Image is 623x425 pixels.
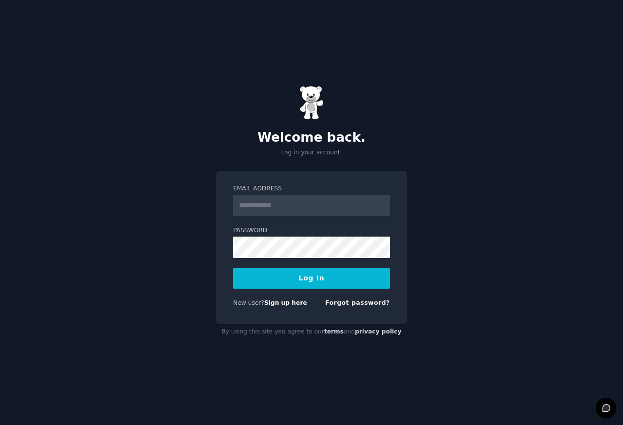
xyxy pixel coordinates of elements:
span: New user? [233,299,264,306]
label: Email Address [233,185,390,193]
div: By using this site you agree to our and [216,324,407,340]
a: privacy policy [355,328,402,335]
a: Sign up here [264,299,307,306]
img: Gummy Bear [299,86,324,120]
h2: Welcome back. [216,130,407,146]
p: Log in your account. [216,148,407,157]
button: Log In [233,268,390,289]
label: Password [233,226,390,235]
a: terms [324,328,344,335]
a: Forgot password? [325,299,390,306]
